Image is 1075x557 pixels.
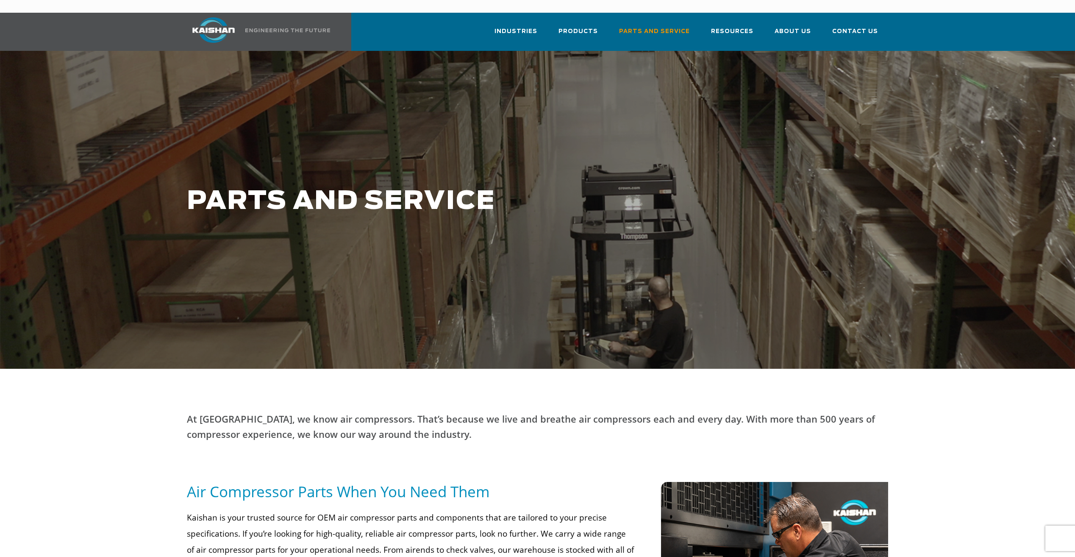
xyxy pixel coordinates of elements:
[245,28,330,32] img: Engineering the future
[558,20,598,49] a: Products
[775,20,811,49] a: About Us
[182,17,245,43] img: kaishan logo
[187,187,770,216] h1: PARTS AND SERVICE
[494,27,537,36] span: Industries
[711,27,753,36] span: Resources
[182,13,332,51] a: Kaishan USA
[775,27,811,36] span: About Us
[558,27,598,36] span: Products
[494,20,537,49] a: Industries
[619,20,690,49] a: Parts and Service
[187,482,634,501] h5: Air Compressor Parts When You Need Them
[711,20,753,49] a: Resources
[619,27,690,36] span: Parts and Service
[187,411,889,442] p: At [GEOGRAPHIC_DATA], we know air compressors. That’s because we live and breathe air compressors...
[832,20,878,49] a: Contact Us
[832,27,878,36] span: Contact Us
